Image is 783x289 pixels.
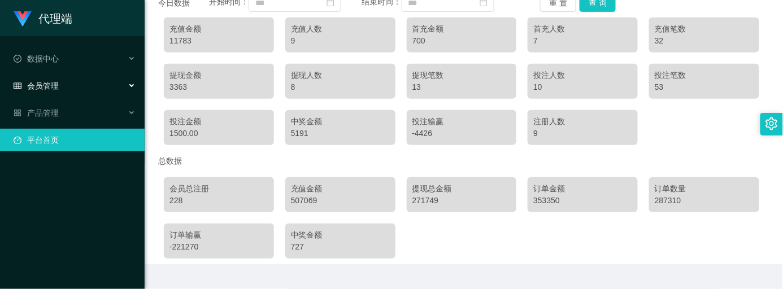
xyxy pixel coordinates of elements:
div: 9 [291,35,390,47]
div: -4426 [412,128,511,139]
span: 会员管理 [14,81,59,90]
div: 727 [291,241,390,253]
div: 投注笔数 [655,69,754,81]
div: 271749 [412,195,511,207]
div: 订单数量 [655,183,754,195]
div: 订单输赢 [169,229,268,241]
div: 订单金额 [533,183,632,195]
div: 充值金额 [291,183,390,195]
div: 总数据 [158,151,769,172]
a: 代理端 [14,14,72,23]
div: 9 [533,128,632,139]
div: 会员总注册 [169,183,268,195]
div: 提现笔数 [412,69,511,81]
div: 首充人数 [533,23,632,35]
div: 投注输赢 [412,116,511,128]
div: 投注人数 [533,69,632,81]
div: 首充金额 [412,23,511,35]
div: 53 [655,81,754,93]
h1: 代理端 [38,1,72,37]
a: 图标: dashboard平台首页 [14,129,136,151]
div: 中奖金额 [291,116,390,128]
div: 充值人数 [291,23,390,35]
div: 228 [169,195,268,207]
div: 提现总金额 [412,183,511,195]
i: 图标: table [14,82,21,90]
i: 图标: check-circle-o [14,55,21,63]
div: 1500.00 [169,128,268,139]
i: 图标: appstore-o [14,109,21,117]
div: 11783 [169,35,268,47]
div: 10 [533,81,632,93]
div: 5191 [291,128,390,139]
span: 产品管理 [14,108,59,117]
div: 中奖金额 [291,229,390,241]
div: 353350 [533,195,632,207]
div: 提现金额 [169,69,268,81]
i: 图标: setting [765,117,778,130]
div: 充值金额 [169,23,268,35]
div: 提现人数 [291,69,390,81]
img: logo.9652507e.png [14,11,32,27]
div: 287310 [655,195,754,207]
span: 数据中心 [14,54,59,63]
div: 32 [655,35,754,47]
div: 8 [291,81,390,93]
div: 507069 [291,195,390,207]
div: 3363 [169,81,268,93]
div: 投注金额 [169,116,268,128]
div: 700 [412,35,511,47]
div: 13 [412,81,511,93]
div: 充值笔数 [655,23,754,35]
div: 注册人数 [533,116,632,128]
div: -221270 [169,241,268,253]
div: 7 [533,35,632,47]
